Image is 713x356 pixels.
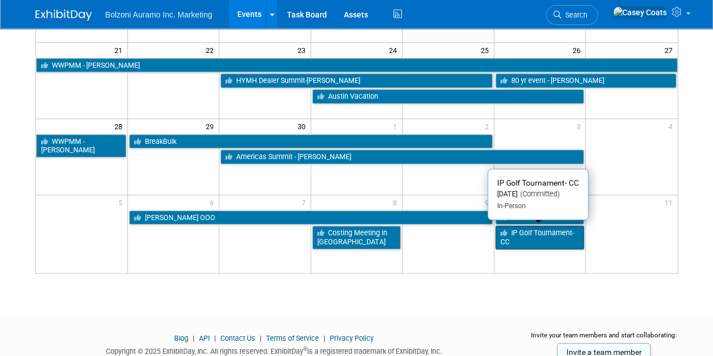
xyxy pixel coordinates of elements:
span: 23 [296,43,311,57]
span: 4 [667,119,677,133]
a: Austin Vacation [312,89,584,104]
a: Blog [174,334,188,342]
span: 28 [113,119,127,133]
a: Contact Us [220,334,255,342]
span: Bolzoni Auramo Inc. Marketing [105,10,212,19]
a: 80 yr event - [PERSON_NAME] [495,73,676,88]
span: In-Person [497,202,526,210]
a: HYMH Dealer Summit-[PERSON_NAME] [220,73,493,88]
a: Search [546,5,598,25]
span: 2 [484,119,494,133]
span: 9 [484,195,494,209]
span: 11 [663,195,677,209]
span: (Committed) [517,190,560,198]
span: | [211,334,219,342]
a: IP Golf Tournament- CC [495,226,584,249]
span: 30 [296,119,311,133]
span: 27 [663,43,677,57]
span: | [257,334,264,342]
a: Americas Summit - [PERSON_NAME] [220,150,584,164]
span: 29 [205,119,219,133]
span: 24 [388,43,402,57]
span: 25 [480,43,494,57]
span: 1 [392,119,402,133]
span: 6 [209,195,219,209]
span: 5 [117,195,127,209]
a: Privacy Policy [330,334,374,342]
span: 22 [205,43,219,57]
span: 26 [571,43,585,57]
a: [PERSON_NAME] OOO [129,210,493,225]
a: BreakBulk [129,134,493,149]
div: [DATE] [497,190,579,199]
span: | [321,334,328,342]
a: WWPMM - [PERSON_NAME] [36,134,126,157]
span: 7 [300,195,311,209]
img: Casey Coats [613,6,667,19]
sup: ® [303,346,307,352]
a: Costing Meeting in [GEOGRAPHIC_DATA] [312,226,401,249]
a: WWPMM - [PERSON_NAME] [36,58,677,73]
span: | [190,334,197,342]
a: Terms of Service [266,334,319,342]
span: 21 [113,43,127,57]
div: Invite your team members and start collaborating: [530,331,678,348]
img: ExhibitDay [36,10,92,21]
span: 8 [392,195,402,209]
span: IP Golf Tournament- CC [497,178,579,187]
span: 3 [575,119,585,133]
span: Search [561,11,587,19]
a: API [199,334,210,342]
